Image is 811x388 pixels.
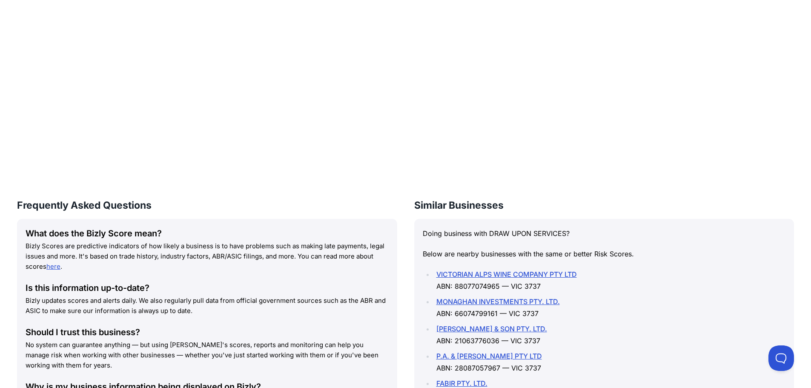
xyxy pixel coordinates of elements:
a: MONAGHAN INVESTMENTS PTY. LTD. [436,297,560,306]
li: ABN: 66074799161 — VIC 3737 [434,296,786,319]
p: Doing business with DRAW UPON SERVICES? [423,227,786,239]
a: P.A. & [PERSON_NAME] PTY LTD [436,352,542,360]
li: ABN: 28087057967 — VIC 3737 [434,350,786,374]
a: here [46,262,60,270]
div: Is this information up-to-date? [26,282,389,294]
div: What does the Bizly Score mean? [26,227,389,239]
p: Bizly Scores are predictive indicators of how likely a business is to have problems such as makin... [26,241,389,272]
h3: Similar Businesses [414,198,794,212]
div: Should I trust this business? [26,326,389,338]
p: Bizly updates scores and alerts daily. We also regularly pull data from official government sourc... [26,296,389,316]
a: [PERSON_NAME] & SON PTY. LTD. [436,325,547,333]
li: ABN: 88077074965 — VIC 3737 [434,268,786,292]
li: ABN: 21063776036 — VIC 3737 [434,323,786,347]
a: VICTORIAN ALPS WINE COMPANY PTY LTD [436,270,577,279]
p: No system can guarantee anything — but using [PERSON_NAME]'s scores, reports and monitoring can h... [26,340,389,371]
h3: Frequently Asked Questions [17,198,397,212]
p: Below are nearby businesses with the same or better Risk Scores. [423,248,786,260]
a: FABIR PTY. LTD. [436,379,487,388]
iframe: Toggle Customer Support [768,345,794,371]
